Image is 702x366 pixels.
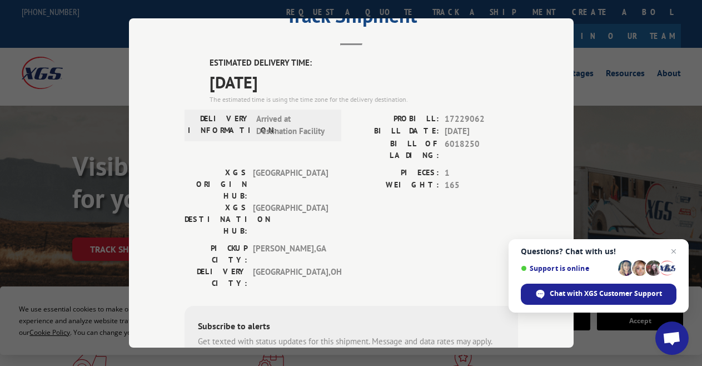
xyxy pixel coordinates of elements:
label: PICKUP CITY: [185,242,247,265]
h2: Track Shipment [185,8,518,29]
span: Support is online [521,264,614,273]
span: [GEOGRAPHIC_DATA] , OH [253,265,328,289]
div: Chat with XGS Customer Support [521,284,676,305]
span: 17229062 [445,112,518,125]
span: 6018250 [445,137,518,161]
div: Open chat [655,322,689,355]
span: [DATE] [445,125,518,138]
span: [GEOGRAPHIC_DATA] [253,166,328,201]
label: PIECES: [351,166,439,179]
label: BILL DATE: [351,125,439,138]
label: WEIGHT: [351,179,439,192]
span: [PERSON_NAME] , GA [253,242,328,265]
label: BILL OF LADING: [351,137,439,161]
span: Chat with XGS Customer Support [550,289,662,299]
span: Arrived at Destination Facility [256,112,331,137]
label: PROBILL: [351,112,439,125]
label: XGS ORIGIN HUB: [185,166,247,201]
span: [DATE] [210,69,518,94]
div: The estimated time is using the time zone for the delivery destination. [210,94,518,104]
span: Questions? Chat with us! [521,247,676,256]
span: 165 [445,179,518,192]
div: Get texted with status updates for this shipment. Message and data rates may apply. Message frequ... [198,335,505,360]
span: Close chat [667,245,680,258]
span: [GEOGRAPHIC_DATA] [253,201,328,236]
span: 1 [445,166,518,179]
div: Subscribe to alerts [198,319,505,335]
label: XGS DESTINATION HUB: [185,201,247,236]
label: DELIVERY CITY: [185,265,247,289]
label: DELIVERY INFORMATION: [188,112,251,137]
label: ESTIMATED DELIVERY TIME: [210,57,518,70]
